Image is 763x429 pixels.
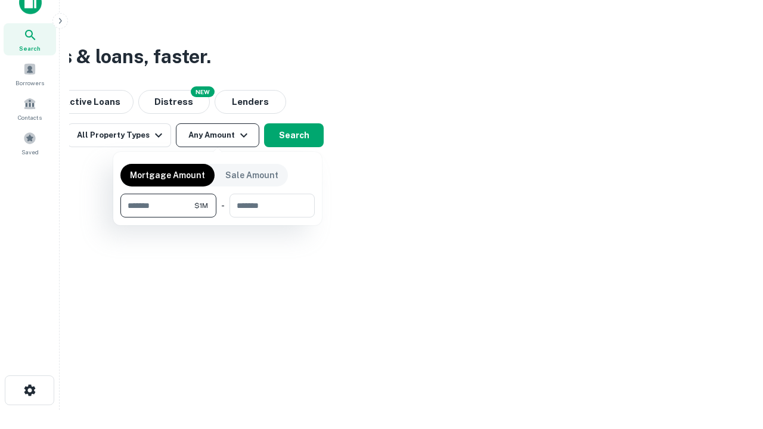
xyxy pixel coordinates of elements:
iframe: Chat Widget [703,334,763,391]
div: - [221,194,225,217]
span: $1M [194,200,208,211]
p: Sale Amount [225,169,278,182]
p: Mortgage Amount [130,169,205,182]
